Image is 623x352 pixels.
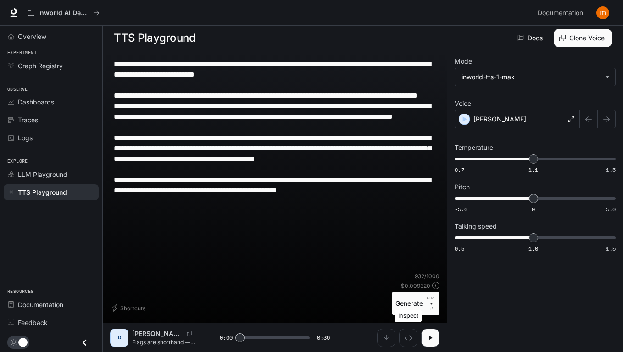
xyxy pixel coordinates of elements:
[415,272,439,280] p: 932 / 1000
[427,295,436,312] p: ⏎
[4,28,99,44] a: Overview
[473,115,526,124] p: [PERSON_NAME]
[18,318,48,327] span: Feedback
[528,166,538,174] span: 1.1
[594,4,612,22] button: User avatar
[4,314,99,330] a: Feedback
[4,297,99,313] a: Documentation
[18,115,38,125] span: Traces
[516,29,546,47] a: Docs
[18,337,28,347] span: Dark mode toggle
[4,130,99,146] a: Logs
[317,333,330,342] span: 0:39
[220,333,233,342] span: 0:00
[462,72,601,82] div: inworld-tts-1-max
[455,100,471,107] p: Voice
[596,6,609,19] img: User avatar
[455,68,615,86] div: inworld-tts-1-max
[18,187,67,197] span: TTS Playground
[4,94,99,110] a: Dashboards
[183,331,196,336] button: Copy Voice ID
[114,29,195,47] h1: TTS Playground
[528,245,538,253] span: 1.0
[132,329,183,338] p: [PERSON_NAME]
[4,184,99,200] a: TTS Playground
[18,133,33,143] span: Logs
[455,184,470,190] p: Pitch
[4,112,99,128] a: Traces
[455,58,473,65] p: Model
[112,330,127,345] div: D
[455,144,493,151] p: Temperature
[18,97,54,107] span: Dashboards
[606,205,616,213] span: 5.0
[538,7,583,19] span: Documentation
[606,166,616,174] span: 1.5
[392,291,439,315] button: GenerateCTRL +⏎
[132,338,198,346] p: Flags are shorthand — colors, shapes and symbols that tell a people’s story. [DATE] we’re doing ‘...
[18,61,63,71] span: Graph Registry
[38,9,89,17] p: Inworld AI Demos
[18,170,67,179] span: LLM Playground
[4,58,99,74] a: Graph Registry
[534,4,590,22] a: Documentation
[74,333,95,352] button: Close drawer
[455,166,464,174] span: 0.7
[455,205,467,213] span: -5.0
[377,329,395,347] button: Download audio
[395,310,422,322] div: Inspect
[606,245,616,253] span: 1.5
[532,205,535,213] span: 0
[427,295,436,306] p: CTRL +
[4,166,99,182] a: LLM Playground
[554,29,612,47] button: Clone Voice
[455,223,497,230] p: Talking speed
[399,329,417,347] button: Inspect
[110,301,149,315] button: Shortcuts
[401,282,430,290] p: $ 0.009320
[24,4,104,22] button: All workspaces
[18,32,46,41] span: Overview
[455,245,464,253] span: 0.5
[18,300,63,309] span: Documentation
